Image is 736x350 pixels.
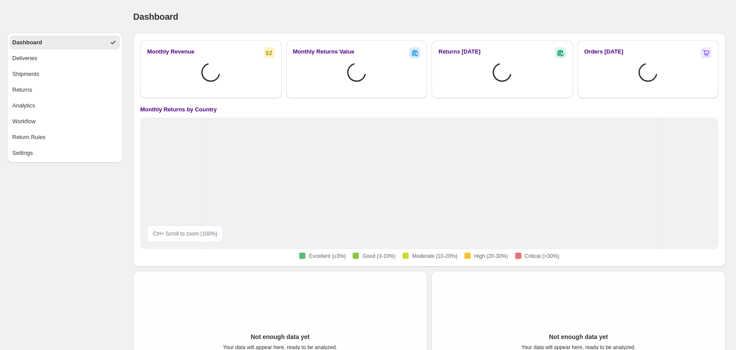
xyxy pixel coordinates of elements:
button: Shipments [10,67,120,81]
span: Return Rules [12,133,46,142]
button: Workflow [10,114,120,129]
button: Deliveries [10,51,120,65]
span: Shipments [12,70,39,79]
span: Workflow [12,117,35,126]
span: High (20-30%) [474,253,508,260]
button: Analytics [10,99,120,113]
span: Dashboard [12,38,42,47]
button: Dashboard [10,36,120,50]
h2: Monthly Returns Value [293,47,354,56]
span: Deliveries [12,54,37,63]
span: Analytics [12,101,35,110]
button: Settings [10,146,120,160]
h2: Monthly Revenue [147,47,195,56]
div: Ctrl + Scroll to zoom ( 100 %) [147,225,223,242]
h4: Monthly Returns by Country [140,105,217,114]
button: Returns [10,83,120,97]
span: Dashboard [133,12,178,21]
button: Return Rules [10,130,120,144]
h2: Orders [DATE] [584,47,623,56]
span: Settings [12,149,33,157]
h2: Returns [DATE] [439,47,481,56]
span: Critical (>30%) [525,253,559,260]
span: Excellent (≤3%) [309,253,346,260]
span: Good (3-10%) [362,253,395,260]
span: Returns [12,86,32,94]
span: Moderate (10-20%) [412,253,457,260]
